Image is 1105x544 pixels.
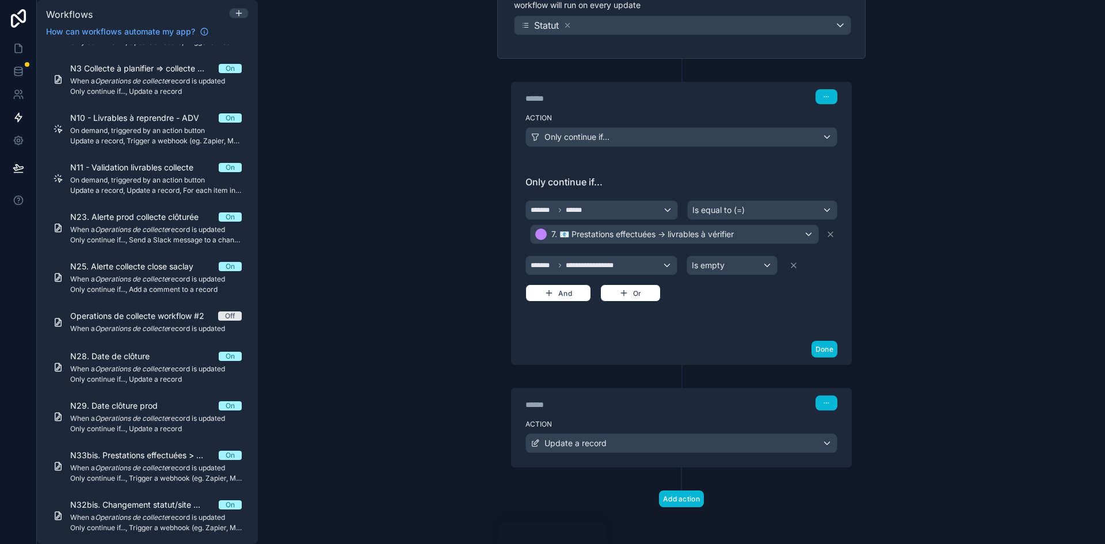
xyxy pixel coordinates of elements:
[525,175,837,189] span: Only continue if...
[551,229,734,240] span: 7. 📧 Prestations effectuées -> livrables à vérifier
[525,420,837,429] label: Action
[525,113,837,123] label: Action
[534,18,559,32] span: Statut
[687,256,777,275] button: Is empty
[530,225,819,244] button: 7. 📧 Prestations effectuées -> livrables à vérifier
[692,204,745,216] span: Is equal to (=)
[46,26,195,37] span: How can workflows automate my app?
[525,127,837,147] button: Only continue if...
[514,16,851,35] button: Statut
[687,200,837,220] button: Is equal to (=)
[544,438,607,449] span: Update a record
[525,433,837,453] button: Update a record
[525,284,591,302] button: And
[544,131,609,143] span: Only continue if...
[692,260,725,271] span: Is empty
[41,26,214,37] a: How can workflows automate my app?
[811,341,837,357] button: Done
[659,490,704,507] button: Add action
[600,284,661,302] button: Or
[46,9,93,20] span: Workflows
